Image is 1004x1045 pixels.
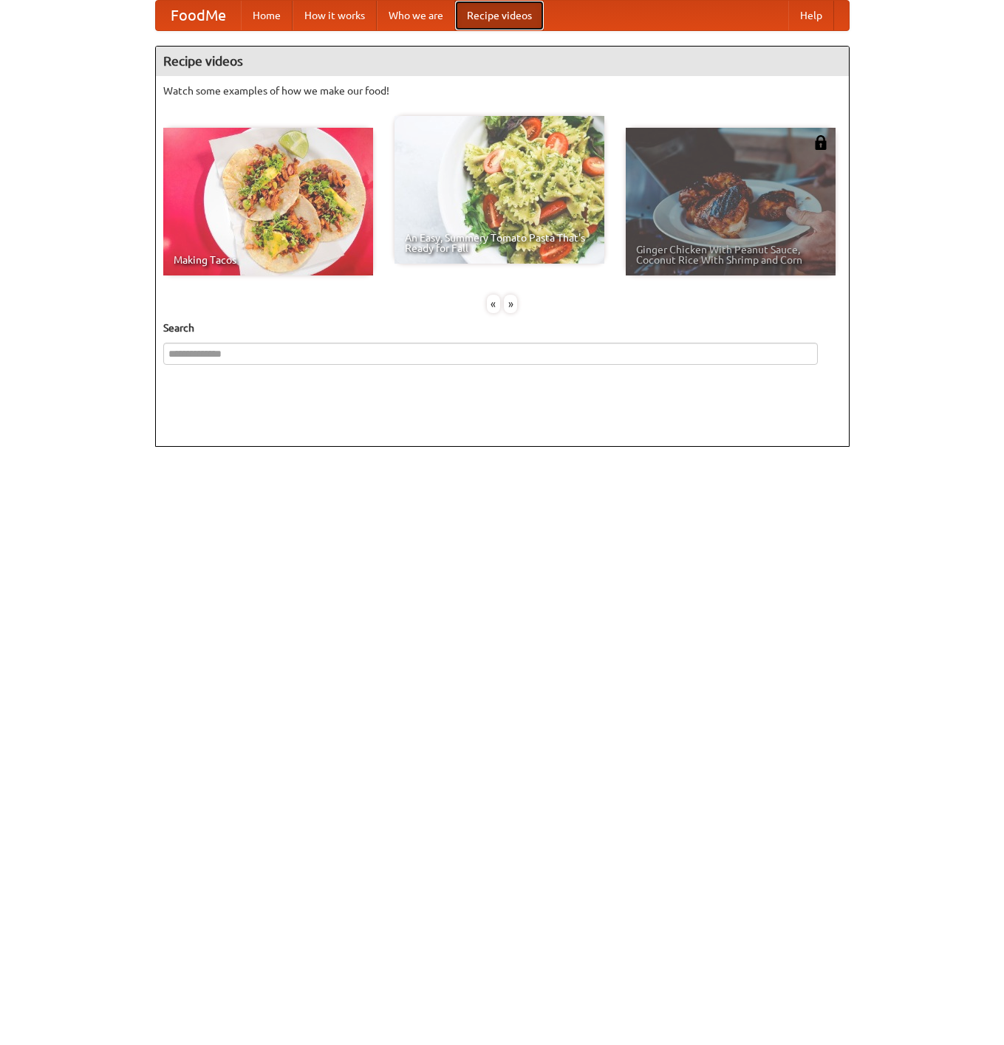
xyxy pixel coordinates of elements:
a: How it works [293,1,377,30]
h4: Recipe videos [156,47,849,76]
a: FoodMe [156,1,241,30]
span: An Easy, Summery Tomato Pasta That's Ready for Fall [405,233,594,253]
h5: Search [163,321,841,335]
a: An Easy, Summery Tomato Pasta That's Ready for Fall [395,116,604,264]
div: » [504,295,517,313]
span: Making Tacos [174,255,363,265]
a: Help [788,1,834,30]
a: Making Tacos [163,128,373,275]
a: Who we are [377,1,455,30]
p: Watch some examples of how we make our food! [163,83,841,98]
a: Recipe videos [455,1,544,30]
div: « [487,295,500,313]
a: Home [241,1,293,30]
img: 483408.png [813,135,828,150]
